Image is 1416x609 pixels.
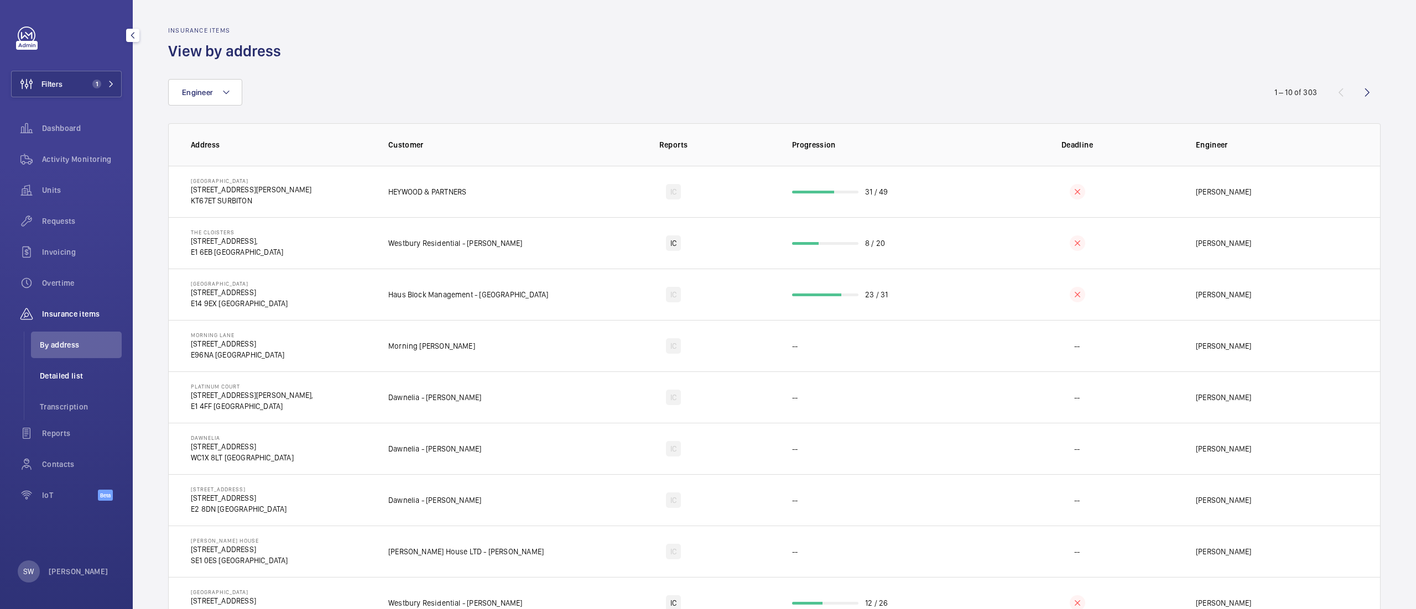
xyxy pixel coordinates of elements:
p: [GEOGRAPHIC_DATA] [191,177,311,184]
div: IC [666,544,681,559]
p: Morning [PERSON_NAME] [388,340,475,351]
p: Haus Block Management - [GEOGRAPHIC_DATA] [388,289,548,300]
p: [STREET_ADDRESS] [191,441,294,452]
span: Dashboard [42,123,122,134]
p: [STREET_ADDRESS] [191,492,287,503]
p: 31 / 49 [865,186,888,197]
p: Morning Lane [191,332,284,338]
p: -- [1074,546,1080,557]
span: Activity Monitoring [42,154,122,165]
span: Units [42,185,122,196]
p: [GEOGRAPHIC_DATA] [191,589,299,595]
p: Platinum Court [191,383,313,390]
p: -- [792,495,798,506]
p: SW [23,566,34,577]
p: 23 / 31 [865,289,888,300]
p: SE1 0ES [GEOGRAPHIC_DATA] [191,555,288,566]
p: [PERSON_NAME] [1196,289,1251,300]
p: [PERSON_NAME] House [191,537,288,544]
p: [GEOGRAPHIC_DATA] [191,280,288,287]
div: IC [666,235,681,251]
p: -- [1074,392,1080,403]
p: 12 / 26 [865,597,888,608]
p: Westbury Residential - [PERSON_NAME] [388,597,523,608]
p: [STREET_ADDRESS][PERSON_NAME], [191,390,313,401]
p: -- [1074,443,1080,454]
button: Engineer [168,79,242,106]
p: [PERSON_NAME] [49,566,108,577]
p: Progression [792,139,976,150]
span: 1 [92,80,101,88]
p: Deadline [984,139,1170,150]
p: [PERSON_NAME] House LTD - [PERSON_NAME] [388,546,544,557]
p: [STREET_ADDRESS] [191,338,284,349]
p: -- [792,546,798,557]
p: E14 9EX [GEOGRAPHIC_DATA] [191,298,288,309]
span: Overtime [42,277,122,288]
p: -- [1074,340,1080,351]
p: The Cloisters [191,229,283,235]
p: HEYWOOD & PARTNERS [388,186,466,197]
div: IC [666,492,681,508]
p: [STREET_ADDRESS] [191,595,299,606]
p: [PERSON_NAME] [1196,238,1251,249]
p: [STREET_ADDRESS] [191,544,288,555]
div: 1 – 10 of 303 [1274,87,1317,98]
span: Contacts [42,459,122,470]
p: -- [792,443,798,454]
p: -- [1074,495,1080,506]
span: Beta [98,490,113,501]
p: -- [792,340,798,351]
div: IC [666,338,681,354]
span: Detailed list [40,370,122,381]
p: [STREET_ADDRESS], [191,235,283,246]
p: [STREET_ADDRESS] [191,287,288,298]
span: Transcription [40,401,122,412]
p: [PERSON_NAME] [1196,443,1251,454]
h1: View by address [168,41,288,61]
p: Dawnelia [191,434,294,441]
p: [PERSON_NAME] [1196,392,1251,403]
span: By address [40,339,122,350]
span: Reports [42,428,122,439]
p: Customer [388,139,572,150]
p: Westbury Residential - [PERSON_NAME] [388,238,523,249]
span: IoT [42,490,98,501]
p: Engineer [1196,139,1358,150]
p: 8 / 20 [865,238,885,249]
p: Dawnelia - [PERSON_NAME] [388,443,481,454]
p: -- [792,392,798,403]
p: [PERSON_NAME] [1196,546,1251,557]
p: E2 8DN [GEOGRAPHIC_DATA] [191,503,287,514]
button: Filters1 [11,71,122,97]
span: Engineer [182,88,213,97]
p: E96NA [GEOGRAPHIC_DATA] [191,349,284,360]
p: WC1X 8LT [GEOGRAPHIC_DATA] [191,452,294,463]
p: Address [191,139,371,150]
p: Dawnelia - [PERSON_NAME] [388,495,481,506]
p: [PERSON_NAME] [1196,186,1251,197]
p: [STREET_ADDRESS][PERSON_NAME] [191,184,311,195]
p: [STREET_ADDRESS] [191,486,287,492]
span: Insurance items [42,308,122,319]
p: E1 6EB [GEOGRAPHIC_DATA] [191,246,283,258]
div: IC [666,441,681,456]
h2: Insurance items [168,27,288,34]
p: [PERSON_NAME] [1196,495,1251,506]
div: IC [666,287,681,302]
p: KT67ET SURBITON [191,195,311,206]
span: Requests [42,216,122,227]
p: E1 4FF [GEOGRAPHIC_DATA] [191,401,313,412]
p: Dawnelia - [PERSON_NAME] [388,392,481,403]
span: Filters [41,78,63,90]
div: IC [666,184,681,200]
span: Invoicing [42,246,122,258]
div: IC [666,390,681,405]
p: Reports [580,139,767,150]
p: [PERSON_NAME] [1196,340,1251,351]
p: [PERSON_NAME] [1196,597,1251,608]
